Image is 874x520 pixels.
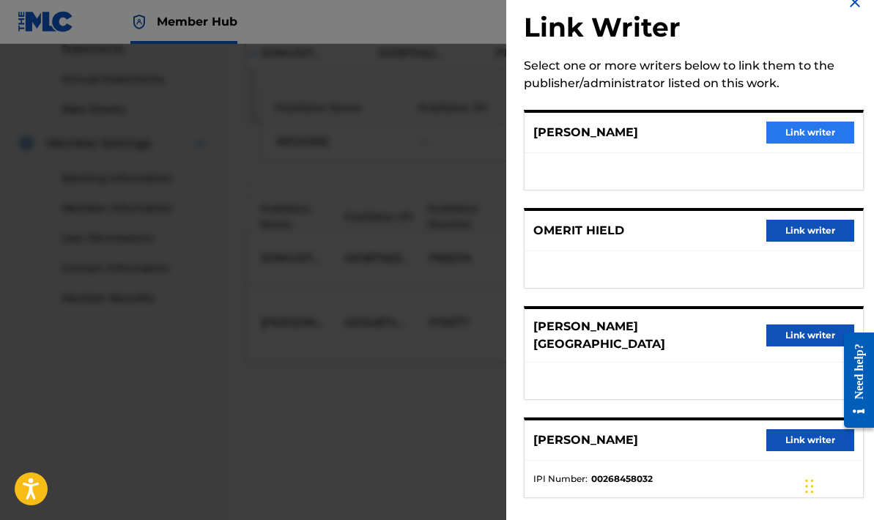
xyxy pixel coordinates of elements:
[130,13,148,31] img: Top Rightsholder
[533,318,766,353] p: [PERSON_NAME][GEOGRAPHIC_DATA]
[591,472,653,486] strong: 00268458032
[766,429,854,451] button: Link writer
[533,472,588,486] span: IPI Number :
[766,220,854,242] button: Link writer
[533,222,624,239] p: OMERIT HIELD
[766,324,854,346] button: Link writer
[766,122,854,144] button: Link writer
[524,57,864,92] div: Select one or more writers below to link them to the publisher/administrator listed on this work.
[18,11,74,32] img: MLC Logo
[805,464,814,508] div: Drag
[157,13,237,30] span: Member Hub
[533,431,638,449] p: [PERSON_NAME]
[533,124,638,141] p: [PERSON_NAME]
[801,450,874,520] iframe: Chat Widget
[524,11,864,48] h2: Link Writer
[833,322,874,439] iframe: Resource Center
